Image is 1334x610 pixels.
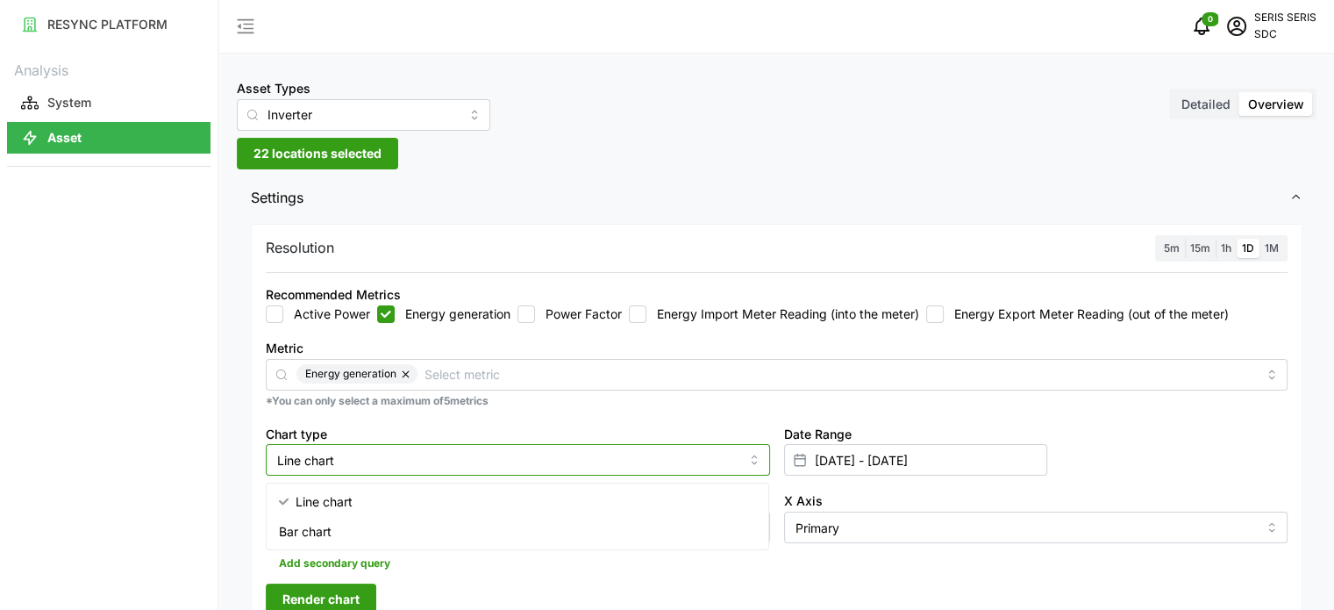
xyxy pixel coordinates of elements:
input: Select chart type [266,444,770,476]
label: Chart type [266,425,327,444]
span: Detailed [1181,97,1231,111]
p: Resolution [266,237,334,259]
span: Bar chart [279,522,332,542]
span: Energy generation [305,364,396,384]
p: System [47,94,91,111]
a: RESYNC PLATFORM [7,7,210,42]
label: Metric [266,339,303,358]
button: Asset [7,122,210,154]
button: RESYNC PLATFORM [7,9,210,40]
span: 1D [1242,241,1254,255]
button: Add secondary query [266,550,403,577]
a: Asset [7,120,210,155]
button: Settings [237,176,1316,219]
button: notifications [1184,9,1219,44]
p: Analysis [7,56,210,82]
label: Energy Export Meter Reading (out of the meter) [944,305,1229,323]
label: Asset Types [237,79,310,98]
span: 15m [1190,241,1210,255]
input: Select metric [424,364,1257,384]
button: schedule [1219,9,1254,44]
p: RESYNC PLATFORM [47,16,168,33]
label: X Axis [784,492,823,511]
span: Settings [251,176,1289,219]
label: Date Range [784,425,852,444]
span: Add secondary query [279,551,390,576]
button: System [7,87,210,118]
span: 0 [1208,13,1213,25]
div: Recommended Metrics [266,285,401,305]
input: Select date range [784,444,1047,476]
p: SDC [1254,26,1316,43]
span: 22 locations selected [253,139,382,169]
span: Overview [1248,97,1304,111]
label: Energy Import Meter Reading (into the meter) [646,305,919,323]
p: SERIS SERIS [1254,10,1316,26]
p: Asset [47,129,82,147]
label: Energy generation [395,305,510,323]
a: System [7,85,210,120]
label: Active Power [283,305,370,323]
p: *You can only select a maximum of 5 metrics [266,394,1288,409]
input: Select X axis [784,512,1288,543]
button: 22 locations selected [237,138,398,169]
label: Power Factor [535,305,622,323]
span: 1M [1265,241,1279,255]
span: 1h [1221,241,1231,255]
span: 5m [1164,241,1180,255]
span: Line chart [296,492,353,512]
